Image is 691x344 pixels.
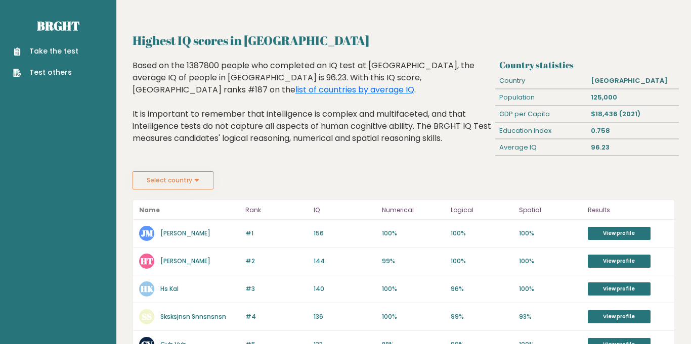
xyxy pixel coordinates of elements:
p: 100% [519,284,581,293]
p: #2 [245,257,308,266]
div: [GEOGRAPHIC_DATA] [587,73,678,89]
div: Education Index [495,123,587,139]
text: JM [141,227,153,239]
text: SS [142,311,152,322]
a: Brght [37,18,79,34]
p: #3 [245,284,308,293]
p: 140 [314,284,376,293]
p: Numerical [382,204,444,216]
p: 100% [382,312,444,321]
a: View profile [588,310,651,323]
a: View profile [588,282,651,296]
div: GDP per Capita [495,106,587,122]
p: 100% [451,257,513,266]
text: HT [141,255,153,267]
a: Hs Kal [160,284,179,293]
div: Population [495,89,587,106]
p: Logical [451,204,513,216]
p: 96% [451,284,513,293]
p: 99% [382,257,444,266]
h2: Highest IQ scores in [GEOGRAPHIC_DATA] [133,31,675,50]
p: 136 [314,312,376,321]
p: 100% [382,229,444,238]
div: 125,000 [587,89,678,106]
div: Based on the 1387800 people who completed an IQ test at [GEOGRAPHIC_DATA], the average IQ of peop... [133,60,492,160]
button: Select country [133,171,213,189]
p: #1 [245,229,308,238]
b: Name [139,206,160,214]
p: 100% [451,229,513,238]
p: IQ [314,204,376,216]
div: 96.23 [587,139,678,156]
p: 99% [451,312,513,321]
p: 100% [519,229,581,238]
a: [PERSON_NAME] [160,229,210,237]
div: Country [495,73,587,89]
p: #4 [245,312,308,321]
a: Take the test [13,46,78,57]
a: [PERSON_NAME] [160,257,210,265]
p: 100% [382,284,444,293]
a: list of countries by average IQ [295,84,414,95]
p: 100% [519,257,581,266]
p: Spatial [519,204,581,216]
div: 0.758 [587,123,678,139]
a: Sksksjnsn Snnsnsnsn [160,312,226,321]
p: 144 [314,257,376,266]
text: HK [141,283,154,294]
p: Results [588,204,668,216]
div: $18,436 (2021) [587,106,678,122]
h3: Country statistics [499,60,675,70]
a: View profile [588,227,651,240]
p: 156 [314,229,376,238]
a: View profile [588,255,651,268]
div: Average IQ [495,139,587,156]
a: Test others [13,67,78,78]
p: Rank [245,204,308,216]
p: 93% [519,312,581,321]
